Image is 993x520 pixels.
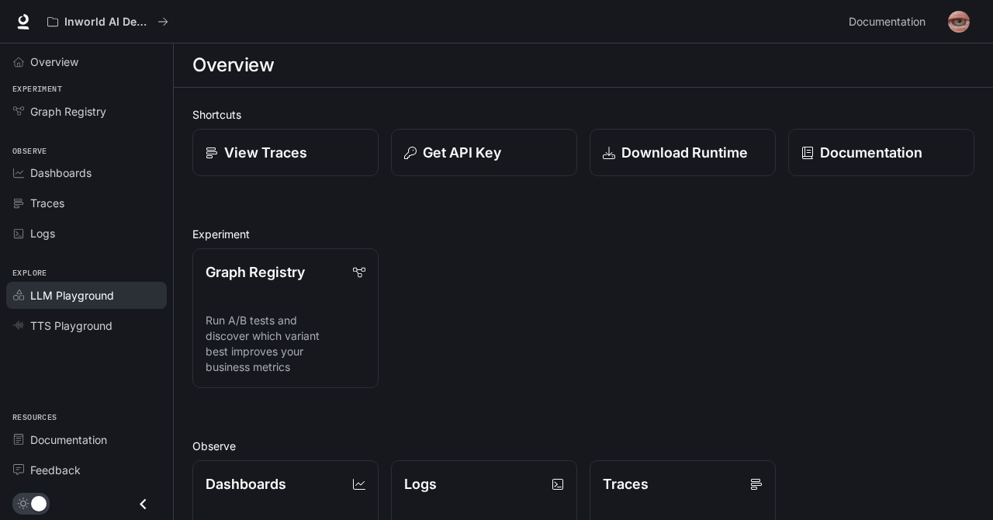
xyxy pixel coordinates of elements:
p: Download Runtime [621,142,748,163]
a: View Traces [192,129,379,176]
span: Documentation [849,12,926,32]
p: Inworld AI Demos [64,16,151,29]
p: Logs [404,473,437,494]
p: Get API Key [423,142,501,163]
h2: Shortcuts [192,106,974,123]
a: TTS Playground [6,312,167,339]
a: Download Runtime [590,129,776,176]
a: Documentation [788,129,974,176]
a: Traces [6,189,167,217]
p: Graph Registry [206,262,305,283]
img: User avatar [948,11,970,33]
span: Dashboards [30,165,92,181]
a: Documentation [6,426,167,453]
h2: Observe [192,438,974,454]
span: LLM Playground [30,287,114,303]
a: Graph Registry [6,98,167,125]
span: Documentation [30,432,107,448]
p: Traces [603,473,649,494]
span: Feedback [30,462,81,478]
p: Run A/B tests and discover which variant best improves your business metrics [206,313,365,375]
a: Graph RegistryRun A/B tests and discover which variant best improves your business metrics [192,248,379,388]
span: TTS Playground [30,317,112,334]
p: Documentation [820,142,922,163]
span: Traces [30,195,64,211]
span: Logs [30,225,55,241]
button: User avatar [943,6,974,37]
a: LLM Playground [6,282,167,309]
h2: Experiment [192,226,974,242]
button: Close drawer [126,488,161,520]
span: Graph Registry [30,103,106,120]
p: Dashboards [206,473,286,494]
a: Overview [6,48,167,75]
a: Logs [6,220,167,247]
span: Dark mode toggle [31,494,47,511]
span: Overview [30,54,78,70]
a: Feedback [6,456,167,484]
h1: Overview [192,50,274,81]
p: View Traces [224,142,307,163]
button: Get API Key [391,129,577,176]
button: All workspaces [40,6,175,37]
a: Documentation [842,6,937,37]
a: Dashboards [6,159,167,186]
